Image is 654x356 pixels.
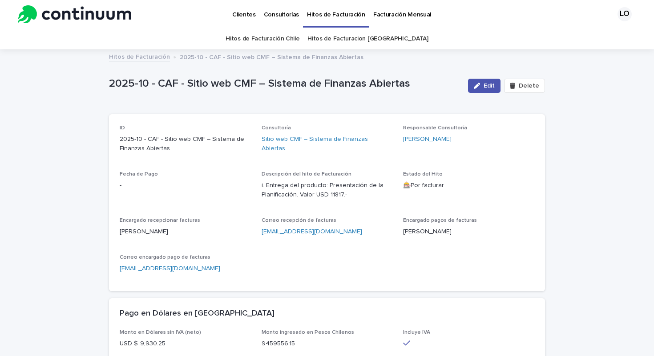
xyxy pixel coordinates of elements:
[307,28,428,49] a: Hitos de Facturacion [GEOGRAPHIC_DATA]
[262,172,351,177] span: Descripción del hito de Facturación
[262,135,393,153] a: Sitio web CMF – Sistema de Finanzas Abiertas
[120,330,201,335] span: Monto en Dólares sin IVA (neto)
[180,52,363,61] p: 2025-10 - CAF - Sitio web CMF – Sistema de Finanzas Abiertas
[262,218,336,223] span: Correo recepción de facturas
[403,330,430,335] span: Incluye IVA
[403,135,452,144] a: [PERSON_NAME]
[120,265,220,272] a: [EMAIL_ADDRESS][DOMAIN_NAME]
[120,227,251,236] p: [PERSON_NAME]
[519,83,539,89] span: Delete
[226,28,299,49] a: Hitos de Facturación Chile
[484,83,495,89] span: Edit
[120,172,158,177] span: Fecha de Pago
[468,79,501,93] button: Edit
[120,218,200,223] span: Encargado recepcionar facturas
[403,125,467,131] span: Responsable Consultoría
[262,181,393,200] p: i. Entrega del producto: Presentación de la Planificación. Valor USD 11817.-
[262,339,393,348] p: 9459556.15
[504,79,545,93] button: Delete
[109,77,461,90] p: 2025-10 - CAF - Sitio web CMF – Sistema de Finanzas Abiertas
[403,227,534,236] p: [PERSON_NAME]
[120,181,251,190] p: -
[403,172,443,177] span: Estado del Hito
[618,7,632,21] div: LO
[262,125,291,131] span: Consultoría
[120,135,251,153] p: 2025-10 - CAF - Sitio web CMF – Sistema de Finanzas Abiertas
[262,330,354,335] span: Monto ingresado en Pesos Chilenos
[120,309,275,319] h2: Pago en Dólares en [GEOGRAPHIC_DATA]
[120,255,210,260] span: Correo encargado pago de facturas
[120,339,251,348] p: USD $ 9,930.25
[262,228,362,235] a: [EMAIL_ADDRESS][DOMAIN_NAME]
[403,181,534,190] p: 🎰Por facturar
[120,125,125,131] span: ID
[109,51,170,61] a: Hitos de Facturación
[403,218,477,223] span: Encargado pagos de facturas
[18,5,131,23] img: tu8iVZLBSFSnlyF4Um45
